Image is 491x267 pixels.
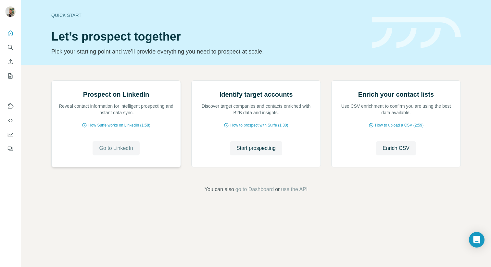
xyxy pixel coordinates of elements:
p: Use CSV enrichment to confirm you are using the best data available. [338,103,454,116]
button: use the API [281,186,308,193]
span: Start prospecting [236,144,276,152]
button: Dashboard [5,129,16,140]
p: Reveal contact information for intelligent prospecting and instant data sync. [58,103,174,116]
h2: Identify target accounts [220,90,293,99]
button: go to Dashboard [235,186,274,193]
button: My lists [5,70,16,82]
span: How to upload a CSV (2:59) [375,122,423,128]
span: Go to LinkedIn [99,144,133,152]
button: Enrich CSV [376,141,416,155]
button: Enrich CSV [5,56,16,67]
h2: Enrich your contact lists [358,90,434,99]
h1: Let’s prospect together [51,30,364,43]
p: Pick your starting point and we’ll provide everything you need to prospect at scale. [51,47,364,56]
div: Quick start [51,12,364,18]
button: Use Surfe on LinkedIn [5,100,16,112]
span: or [275,186,280,193]
button: Use Surfe API [5,115,16,126]
button: Start prospecting [230,141,282,155]
span: How to prospect with Surfe (1:30) [230,122,288,128]
button: Quick start [5,27,16,39]
button: Search [5,42,16,53]
button: Go to LinkedIn [93,141,139,155]
div: Open Intercom Messenger [469,232,485,248]
p: Discover target companies and contacts enriched with B2B data and insights. [198,103,314,116]
span: How Surfe works on LinkedIn (1:58) [88,122,150,128]
span: Enrich CSV [383,144,409,152]
img: Avatar [5,6,16,17]
h2: Prospect on LinkedIn [83,90,149,99]
img: banner [372,17,461,48]
span: You can also [205,186,234,193]
button: Feedback [5,143,16,155]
